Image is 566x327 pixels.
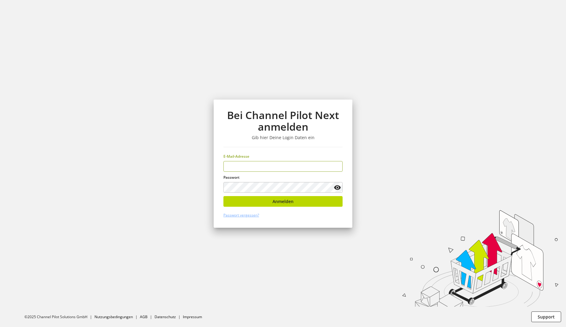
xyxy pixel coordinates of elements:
h3: Gib hier Deine Login Daten ein [223,135,343,140]
span: E-Mail-Adresse [223,154,249,159]
button: Anmelden [223,196,343,207]
h1: Bei Channel Pilot Next anmelden [223,109,343,133]
a: Nutzungsbedingungen [94,314,133,319]
a: Passwort vergessen? [223,213,259,218]
span: Support [538,314,555,320]
a: AGB [140,314,148,319]
a: Impressum [183,314,202,319]
span: Anmelden [272,198,294,205]
button: Support [531,311,561,322]
a: Datenschutz [155,314,176,319]
li: ©2025 Channel Pilot Solutions GmbH [24,314,94,320]
span: Passwort [223,175,240,180]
